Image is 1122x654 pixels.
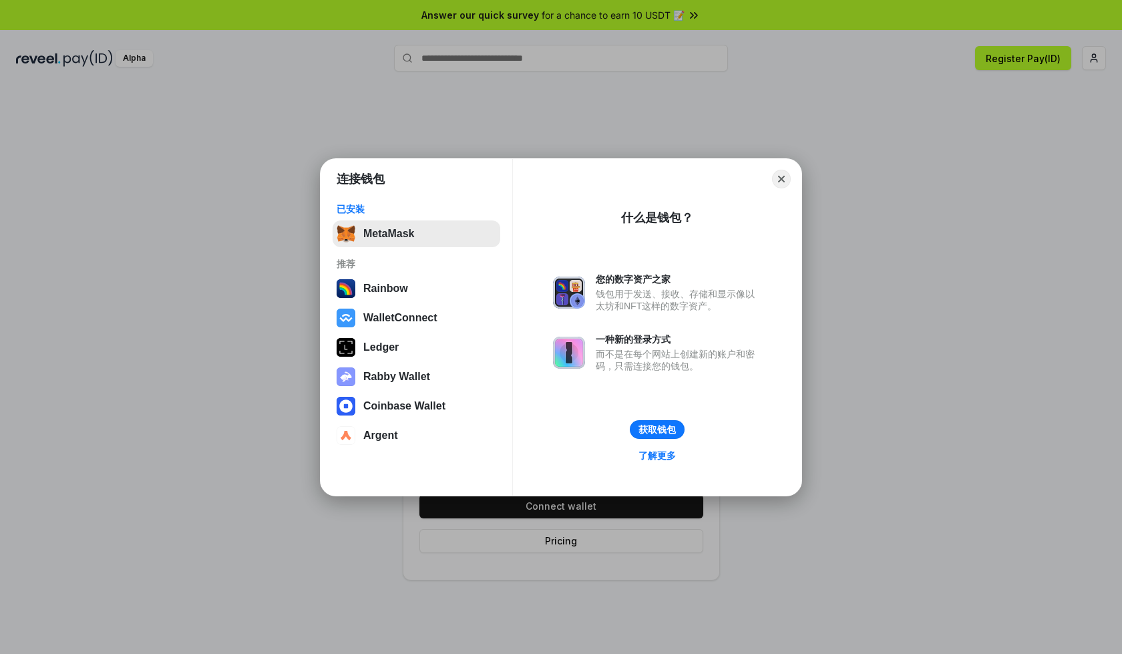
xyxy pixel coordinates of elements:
[337,203,496,215] div: 已安装
[621,210,693,226] div: 什么是钱包？
[638,424,676,436] div: 获取钱包
[363,341,399,353] div: Ledger
[337,426,355,445] img: svg+xml,%3Csvg%20width%3D%2228%22%20height%3D%2228%22%20viewBox%3D%220%200%2028%2028%22%20fill%3D...
[337,258,496,270] div: 推荐
[337,224,355,243] img: svg+xml,%3Csvg%20fill%3D%22none%22%20height%3D%2233%22%20viewBox%3D%220%200%2035%2033%22%20width%...
[553,337,585,369] img: svg+xml,%3Csvg%20xmlns%3D%22http%3A%2F%2Fwww.w3.org%2F2000%2Fsvg%22%20fill%3D%22none%22%20viewBox...
[596,288,761,312] div: 钱包用于发送、接收、存储和显示像以太坊和NFT这样的数字资产。
[363,228,414,240] div: MetaMask
[337,397,355,416] img: svg+xml,%3Csvg%20width%3D%2228%22%20height%3D%2228%22%20viewBox%3D%220%200%2028%2028%22%20fill%3D...
[333,305,500,331] button: WalletConnect
[337,367,355,386] img: svg+xml,%3Csvg%20xmlns%3D%22http%3A%2F%2Fwww.w3.org%2F2000%2Fsvg%22%20fill%3D%22none%22%20viewBox...
[630,447,684,464] a: 了解更多
[337,279,355,298] img: svg+xml,%3Csvg%20width%3D%22120%22%20height%3D%22120%22%20viewBox%3D%220%200%20120%20120%22%20fil...
[553,277,585,309] img: svg+xml,%3Csvg%20xmlns%3D%22http%3A%2F%2Fwww.w3.org%2F2000%2Fsvg%22%20fill%3D%22none%22%20viewBox...
[363,371,430,383] div: Rabby Wallet
[630,420,685,439] button: 获取钱包
[596,348,761,372] div: 而不是在每个网站上创建新的账户和密码，只需连接您的钱包。
[772,170,791,188] button: Close
[337,338,355,357] img: svg+xml,%3Csvg%20xmlns%3D%22http%3A%2F%2Fwww.w3.org%2F2000%2Fsvg%22%20width%3D%2228%22%20height%3...
[337,171,385,187] h1: 连接钱包
[333,363,500,390] button: Rabby Wallet
[363,283,408,295] div: Rainbow
[337,309,355,327] img: svg+xml,%3Csvg%20width%3D%2228%22%20height%3D%2228%22%20viewBox%3D%220%200%2028%2028%22%20fill%3D...
[333,220,500,247] button: MetaMask
[363,312,437,324] div: WalletConnect
[333,393,500,420] button: Coinbase Wallet
[333,275,500,302] button: Rainbow
[638,450,676,462] div: 了解更多
[333,422,500,449] button: Argent
[363,400,445,412] div: Coinbase Wallet
[333,334,500,361] button: Ledger
[596,273,761,285] div: 您的数字资产之家
[363,430,398,442] div: Argent
[596,333,761,345] div: 一种新的登录方式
